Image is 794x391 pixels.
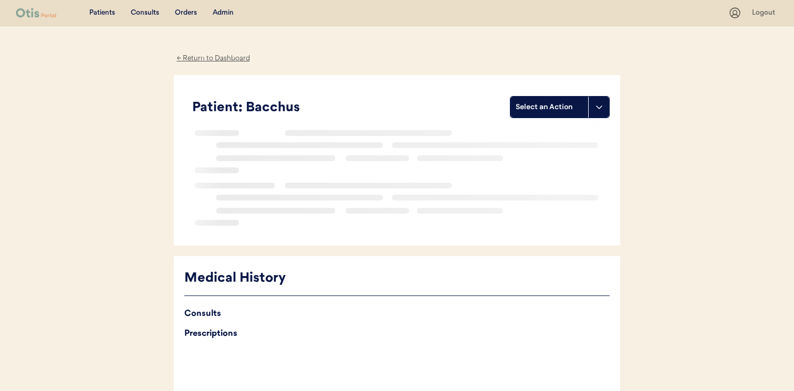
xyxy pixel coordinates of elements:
div: Prescriptions [184,326,610,341]
div: Patients [89,8,115,18]
div: Consults [131,8,159,18]
div: Admin [213,8,234,18]
div: Select an Action [516,102,583,112]
div: Logout [752,8,778,18]
div: ← Return to Dashboard [174,52,253,65]
div: Medical History [184,269,610,289]
div: Consults [184,307,610,321]
div: Patient: Bacchus [192,98,510,118]
div: Orders [175,8,197,18]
